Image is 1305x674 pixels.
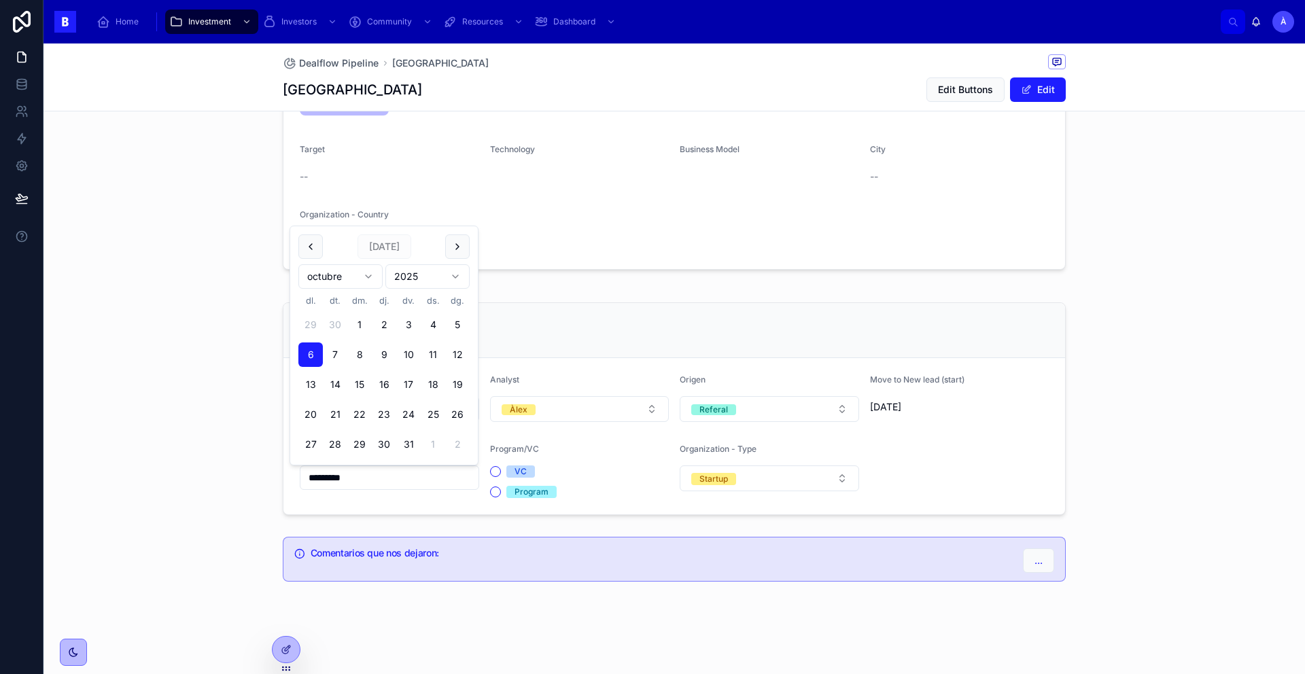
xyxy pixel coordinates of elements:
a: Investment [165,10,258,34]
div: Startup [699,473,728,485]
th: divendres [396,294,421,307]
th: dimarts [323,294,347,307]
button: dilluns, 20 de octubre 2025 [298,402,323,427]
button: dissabte, 1 de novembre 2025 [421,432,445,457]
span: Organization - Country [300,209,389,219]
button: divendres, 17 de octubre 2025 [396,372,421,397]
button: Today, dilluns, 6 de octubre 2025, selected [298,342,323,367]
span: Dashboard [553,16,595,27]
button: diumenge, 26 de octubre 2025 [445,402,470,427]
span: -- [870,170,878,183]
button: dimarts, 28 de octubre 2025 [323,432,347,457]
th: dissabte [421,294,445,307]
h5: Comentarios que nos dejaron: [311,548,1012,558]
span: Resources [462,16,503,27]
span: Community [367,16,412,27]
span: Origen [680,374,706,385]
button: dimarts, 21 de octubre 2025 [323,402,347,427]
span: Edit Buttons [938,83,993,96]
button: dimecres, 1 de octubre 2025 [347,313,372,337]
th: dimecres [347,294,372,307]
button: Select Button [490,396,669,422]
div: Referal [699,404,728,415]
button: dimarts, 7 de octubre 2025 [323,342,347,367]
button: divendres, 3 de octubre 2025 [396,313,421,337]
span: Analyst [490,374,519,385]
button: Unselect ALEX [502,402,536,416]
a: [GEOGRAPHIC_DATA] [392,56,489,70]
button: Select Button [680,396,859,422]
span: Move to New lead (start) [870,374,964,385]
span: Home [116,16,139,27]
span: City [870,144,886,154]
a: Home [92,10,148,34]
button: dissabte, 25 de octubre 2025 [421,402,445,427]
div: Àlex [510,404,527,415]
a: Investors [258,10,344,34]
button: diumenge, 12 de octubre 2025 [445,342,470,367]
button: dijous, 2 de octubre 2025 [372,313,396,337]
span: Organization - Type [680,444,756,454]
button: dimecres, 8 de octubre 2025 [347,342,372,367]
div: VC [515,465,527,478]
span: Target [300,144,325,154]
button: dimarts, 30 de setembre 2025 [323,313,347,337]
button: dilluns, 13 de octubre 2025 [298,372,323,397]
button: Edit [1010,77,1066,102]
span: [DATE] [870,400,1049,414]
span: À [1281,16,1287,27]
button: dijous, 23 de octubre 2025 [372,402,396,427]
span: ... [1034,554,1043,567]
th: dijous [372,294,396,307]
span: Business Model [680,144,739,154]
th: dilluns [298,294,323,307]
span: Program/VC [490,444,539,454]
a: Resources [439,10,530,34]
button: dijous, 30 de octubre 2025 [372,432,396,457]
button: dimecres, 15 de octubre 2025 [347,372,372,397]
table: octubre 2025 [298,294,470,457]
span: Technology [490,144,535,154]
button: dissabte, 4 de octubre 2025 [421,313,445,337]
span: Investors [281,16,317,27]
button: dilluns, 29 de setembre 2025 [298,313,323,337]
div: scrollable content [87,7,1221,37]
button: Unselect STARTUP [691,472,736,485]
button: Edit Buttons [926,77,1005,102]
button: dimecres, 22 de octubre 2025 [347,402,372,427]
th: diumenge [445,294,470,307]
button: dimecres, 29 de octubre 2025 [347,432,372,457]
button: ... [1023,548,1054,573]
button: diumenge, 5 de octubre 2025 [445,313,470,337]
span: Dealflow Pipeline [299,56,379,70]
button: diumenge, 2 de novembre 2025 [445,432,470,457]
button: dissabte, 18 de octubre 2025 [421,372,445,397]
span: -- [300,170,308,183]
button: divendres, 24 de octubre 2025 [396,402,421,427]
button: dissabte, 11 de octubre 2025 [421,342,445,367]
a: Dashboard [530,10,623,34]
button: diumenge, 19 de octubre 2025 [445,372,470,397]
button: dijous, 9 de octubre 2025 [372,342,396,367]
span: Investment [188,16,231,27]
div: Program [515,486,549,498]
button: dilluns, 27 de octubre 2025 [298,432,323,457]
button: divendres, 10 de octubre 2025 [396,342,421,367]
button: dimarts, 14 de octubre 2025 [323,372,347,397]
button: divendres, 31 de octubre 2025 [396,432,421,457]
button: Select Button [680,465,859,491]
img: App logo [54,11,76,33]
button: dijous, 16 de octubre 2025 [372,372,396,397]
a: Dealflow Pipeline [283,56,379,70]
h1: [GEOGRAPHIC_DATA] [283,80,422,99]
a: Community [344,10,439,34]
